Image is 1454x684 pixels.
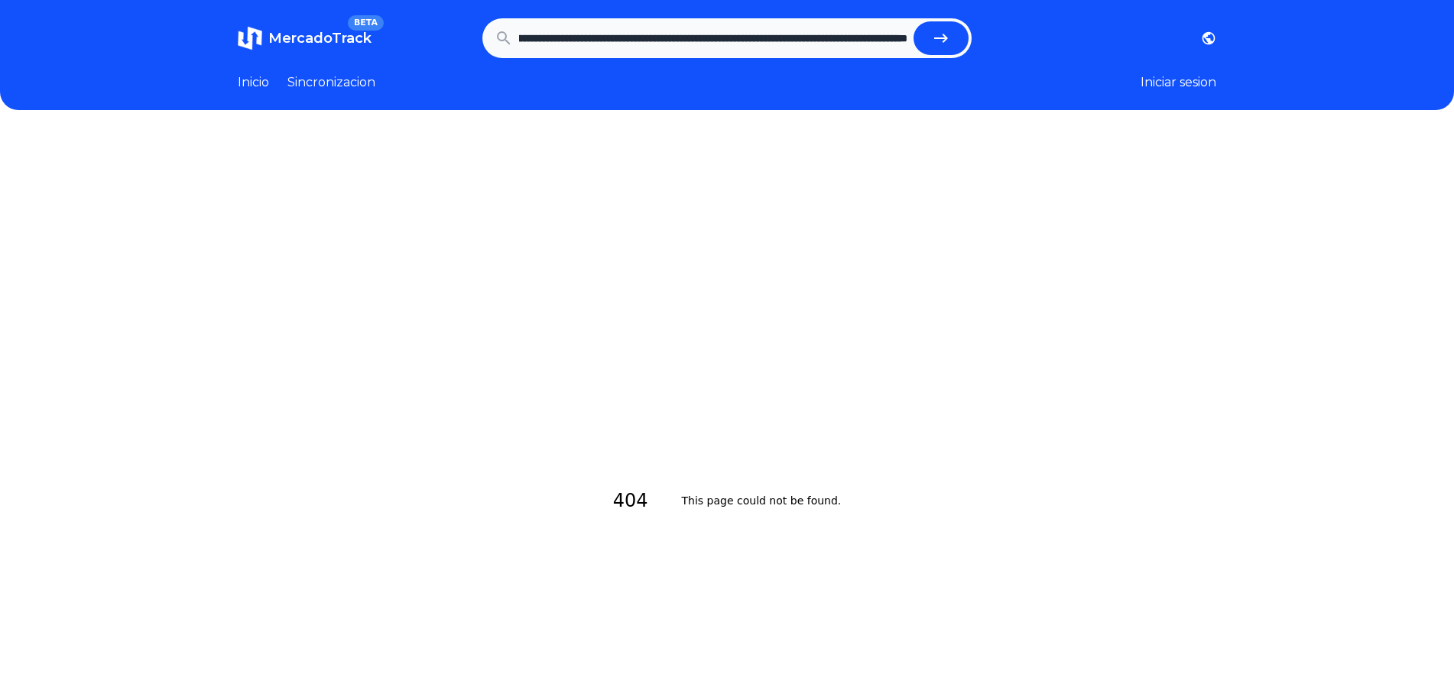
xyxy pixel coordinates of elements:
img: MercadoTrack [238,26,262,50]
a: Sincronizacion [287,73,375,92]
span: BETA [348,15,384,31]
a: Inicio [238,73,269,92]
button: Iniciar sesion [1141,73,1216,92]
a: MercadoTrackBETA [238,26,372,50]
h1: 404 [613,482,667,520]
span: MercadoTrack [268,30,372,47]
h2: This page could not be found. [682,482,842,520]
